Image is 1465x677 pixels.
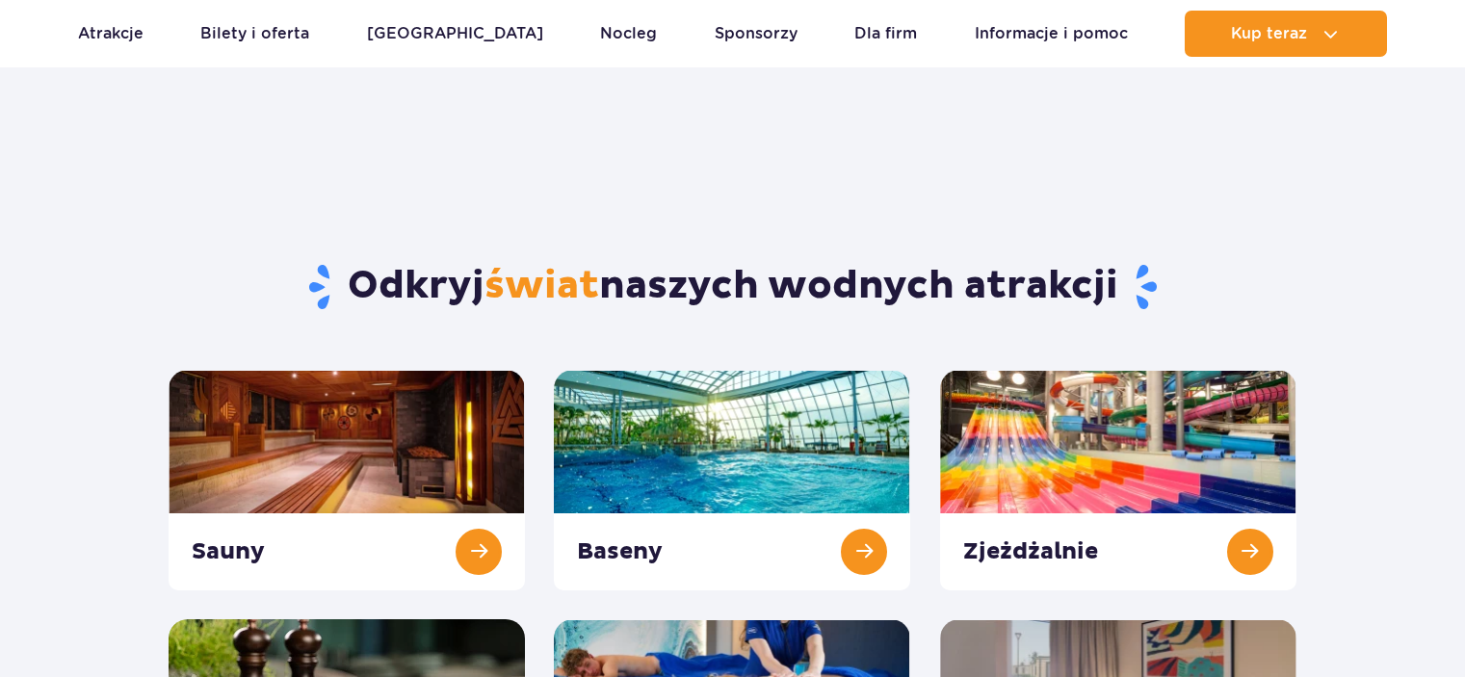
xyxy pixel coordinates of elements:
[484,262,599,310] span: świat
[975,11,1128,57] a: Informacje i pomoc
[200,11,309,57] a: Bilety i oferta
[715,11,798,57] a: Sponsorzy
[1185,11,1387,57] button: Kup teraz
[600,11,657,57] a: Nocleg
[1231,25,1307,42] span: Kup teraz
[367,11,543,57] a: [GEOGRAPHIC_DATA]
[854,11,917,57] a: Dla firm
[78,11,144,57] a: Atrakcje
[169,262,1296,312] h1: Odkryj naszych wodnych atrakcji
